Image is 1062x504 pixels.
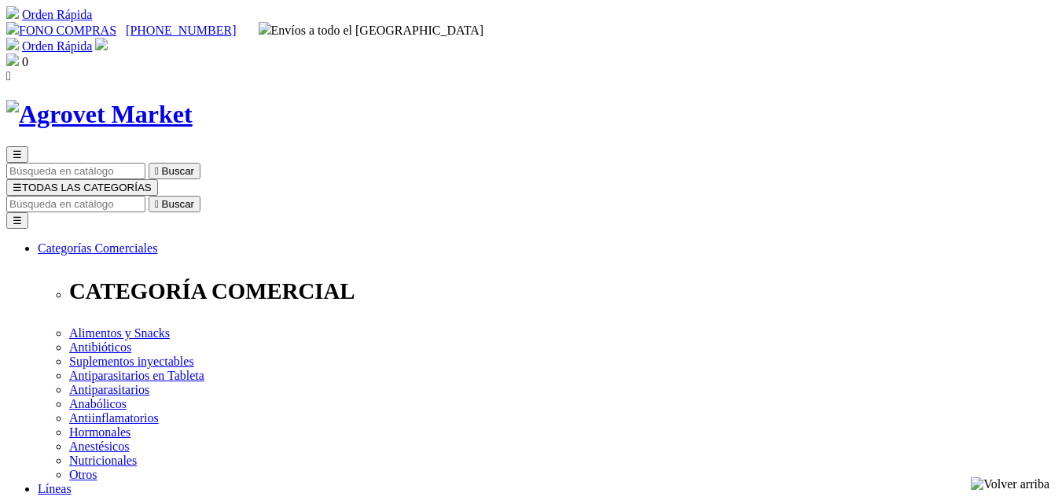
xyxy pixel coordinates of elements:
[13,149,22,160] span: ☰
[6,146,28,163] button: ☰
[6,24,116,37] a: FONO COMPRAS
[95,39,108,53] a: Acceda a su cuenta de cliente
[6,212,28,229] button: ☰
[6,6,19,19] img: shopping-cart.svg
[6,163,145,179] input: Buscar
[69,355,194,368] a: Suplementos inyectables
[6,53,19,66] img: shopping-bag.svg
[38,241,157,255] a: Categorías Comerciales
[6,179,158,196] button: ☰TODAS LAS CATEGORÍAS
[69,383,149,396] a: Antiparasitarios
[22,55,28,68] span: 0
[6,69,11,83] i: 
[22,8,92,21] a: Orden Rápida
[259,24,484,37] span: Envíos a todo el [GEOGRAPHIC_DATA]
[13,182,22,193] span: ☰
[155,198,159,210] i: 
[69,411,159,425] a: Antiinflamatorios
[6,100,193,129] img: Agrovet Market
[69,440,129,453] a: Anestésicos
[6,22,19,35] img: phone.svg
[69,340,131,354] a: Antibióticos
[971,477,1049,491] img: Volver arriba
[95,38,108,50] img: user.svg
[259,22,271,35] img: delivery-truck.svg
[69,369,204,382] a: Antiparasitarios en Tableta
[149,196,200,212] button:  Buscar
[69,397,127,410] a: Anabólicos
[6,38,19,50] img: shopping-cart.svg
[69,326,170,340] a: Alimentos y Snacks
[69,278,1056,304] p: CATEGORÍA COMERCIAL
[149,163,200,179] button:  Buscar
[155,165,159,177] i: 
[162,165,194,177] span: Buscar
[6,196,145,212] input: Buscar
[69,454,137,467] a: Nutricionales
[69,468,97,481] a: Otros
[69,425,130,439] a: Hormonales
[162,198,194,210] span: Buscar
[38,482,72,495] a: Líneas
[22,39,92,53] a: Orden Rápida
[126,24,236,37] a: [PHONE_NUMBER]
